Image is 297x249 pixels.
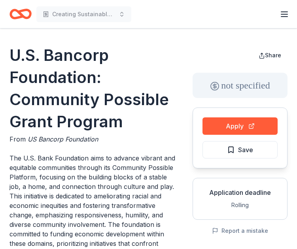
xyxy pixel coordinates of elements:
[199,188,281,197] div: Application deadline
[52,9,115,19] span: Creating Sustainable and Community-owned access to Healthcare Equipments in remote regions in [GE...
[36,6,131,22] button: Creating Sustainable and Community-owned access to Healthcare Equipments in remote regions in [GE...
[28,135,98,143] span: US Bancorp Foundation
[9,134,177,144] div: From
[252,47,288,63] button: Share
[202,141,278,158] button: Save
[212,226,268,236] button: Report a mistake
[9,44,177,133] h1: U.S. Bancorp Foundation: Community Possible Grant Program
[9,5,32,23] a: Home
[265,52,281,58] span: Share
[199,200,281,210] div: Rolling
[202,117,278,135] button: Apply
[193,73,288,98] div: not specified
[238,145,253,155] span: Save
